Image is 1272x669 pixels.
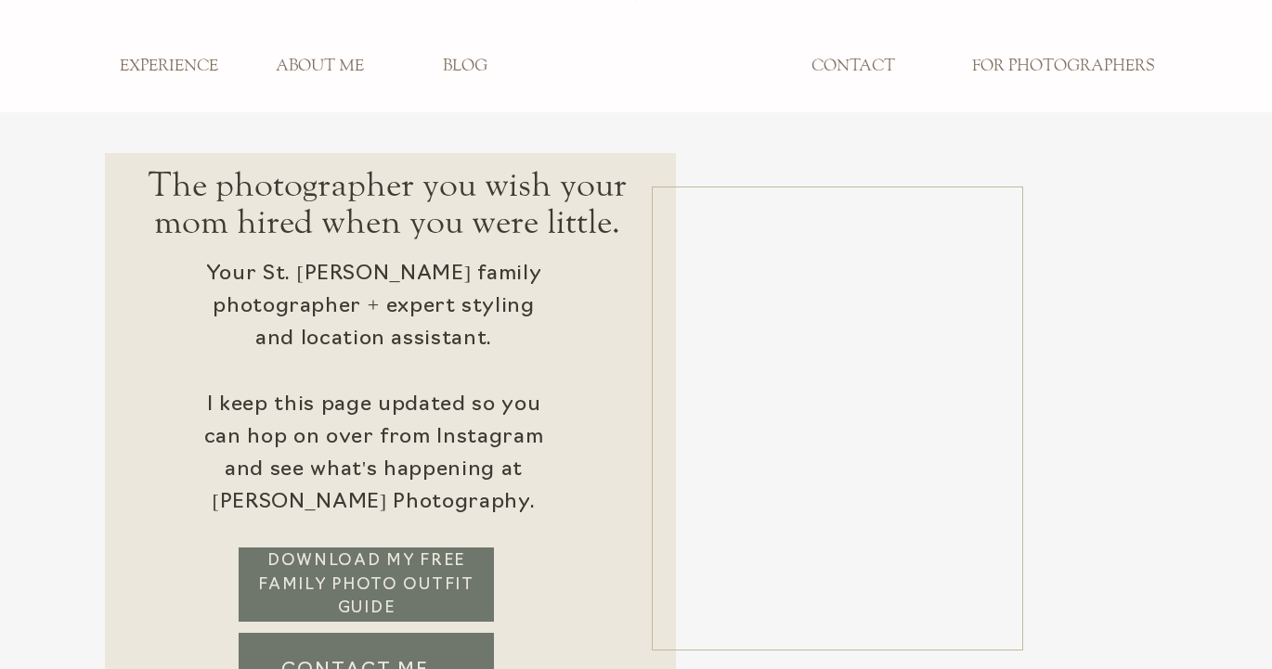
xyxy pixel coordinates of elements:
h2: The photographer you wish your mom hired when you were little. [115,167,659,297]
a: DOWNLOAD my FREE FAMILY PHOTO OUTFIT GUIDE [254,549,478,622]
a: CONTACT [792,57,915,77]
a: FOR PHOTOGRAPHERS [958,57,1167,77]
a: EXPERIENCE [108,57,230,77]
a: ABOUT ME [258,57,381,77]
a: BLOG [404,57,526,77]
div: Your St. [PERSON_NAME] family photographer + expert styling and location assistant. I keep this p... [197,258,551,532]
